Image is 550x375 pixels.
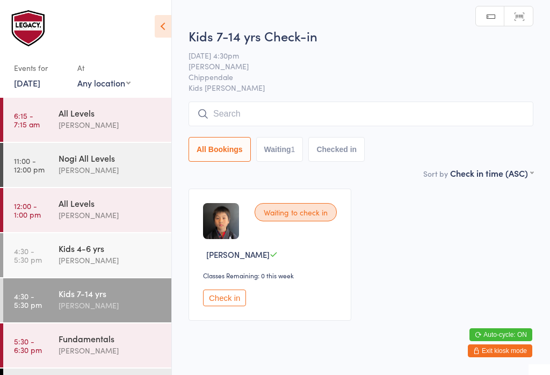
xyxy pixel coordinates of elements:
div: 1 [291,145,295,154]
a: 11:00 -12:00 pmNogi All Levels[PERSON_NAME] [3,143,171,187]
div: [PERSON_NAME] [59,299,162,312]
div: [PERSON_NAME] [59,209,162,221]
span: [PERSON_NAME] [206,249,270,260]
div: Classes Remaining: 0 this week [203,271,340,280]
div: Any location [77,77,131,89]
button: Check in [203,290,246,306]
div: All Levels [59,107,162,119]
div: [PERSON_NAME] [59,119,162,131]
span: [DATE] 4:30pm [189,50,517,61]
time: 11:00 - 12:00 pm [14,156,45,174]
a: 6:15 -7:15 amAll Levels[PERSON_NAME] [3,98,171,142]
span: Chippendale [189,71,517,82]
input: Search [189,102,533,126]
time: 5:30 - 6:30 pm [14,337,42,354]
button: Checked in [308,137,365,162]
div: Kids 4-6 yrs [59,242,162,254]
img: image1740379588.png [203,203,239,239]
time: 6:15 - 7:15 am [14,111,40,128]
button: Waiting1 [256,137,303,162]
a: 5:30 -6:30 pmFundamentals[PERSON_NAME] [3,323,171,367]
div: Nogi All Levels [59,152,162,164]
span: [PERSON_NAME] [189,61,517,71]
button: Exit kiosk mode [468,344,532,357]
span: Kids [PERSON_NAME] [189,82,533,93]
label: Sort by [423,168,448,179]
button: All Bookings [189,137,251,162]
div: Check in time (ASC) [450,167,533,179]
div: At [77,59,131,77]
time: 4:30 - 5:30 pm [14,292,42,309]
div: [PERSON_NAME] [59,164,162,176]
time: 4:30 - 5:30 pm [14,247,42,264]
div: Events for [14,59,67,77]
h2: Kids 7-14 yrs Check-in [189,27,533,45]
div: Fundamentals [59,333,162,344]
a: 4:30 -5:30 pmKids 7-14 yrs[PERSON_NAME] [3,278,171,322]
div: Kids 7-14 yrs [59,287,162,299]
time: 12:00 - 1:00 pm [14,201,41,219]
div: [PERSON_NAME] [59,344,162,357]
div: All Levels [59,197,162,209]
div: [PERSON_NAME] [59,254,162,266]
img: Legacy Brazilian Jiu Jitsu [11,8,48,48]
div: Waiting to check in [255,203,337,221]
a: 12:00 -1:00 pmAll Levels[PERSON_NAME] [3,188,171,232]
a: [DATE] [14,77,40,89]
a: 4:30 -5:30 pmKids 4-6 yrs[PERSON_NAME] [3,233,171,277]
button: Auto-cycle: ON [469,328,532,341]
